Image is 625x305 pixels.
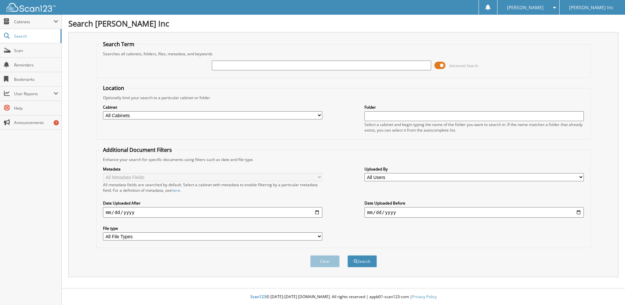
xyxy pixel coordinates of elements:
[100,157,587,162] div: Enhance your search for specific documents using filters such as date and file type.
[14,19,54,25] span: Cabinets
[364,122,584,133] div: Select a cabinet and begin typing the name of the folder you want to search in. If the name match...
[172,188,180,193] a: here
[364,200,584,206] label: Date Uploaded Before
[250,294,266,299] span: Scan123
[347,255,377,267] button: Search
[62,289,625,305] div: © [DATE]-[DATE] [DOMAIN_NAME]. All rights reserved | appb01-scan123-com |
[100,146,175,153] legend: Additional Document Filters
[14,33,57,39] span: Search
[449,63,478,68] span: Advanced Search
[364,166,584,172] label: Uploaded By
[100,51,587,57] div: Searches all cabinets, folders, files, metadata, and keywords
[103,207,322,218] input: start
[68,18,618,29] h1: Search [PERSON_NAME] Inc
[103,104,322,110] label: Cabinet
[14,48,58,53] span: Scan
[103,200,322,206] label: Date Uploaded After
[103,166,322,172] label: Metadata
[100,84,127,92] legend: Location
[14,77,58,82] span: Bookmarks
[569,6,614,9] span: [PERSON_NAME] Inc
[103,182,322,193] div: All metadata fields are searched by default. Select a cabinet with metadata to enable filtering b...
[14,91,54,97] span: User Reports
[100,41,138,48] legend: Search Term
[103,225,322,231] label: File type
[507,6,544,9] span: [PERSON_NAME]
[310,255,340,267] button: Clear
[364,104,584,110] label: Folder
[54,120,59,125] div: 7
[14,120,58,125] span: Announcements
[7,3,56,12] img: scan123-logo-white.svg
[14,105,58,111] span: Help
[412,294,437,299] a: Privacy Policy
[100,95,587,100] div: Optionally limit your search to a particular cabinet or folder
[14,62,58,68] span: Reminders
[364,207,584,218] input: end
